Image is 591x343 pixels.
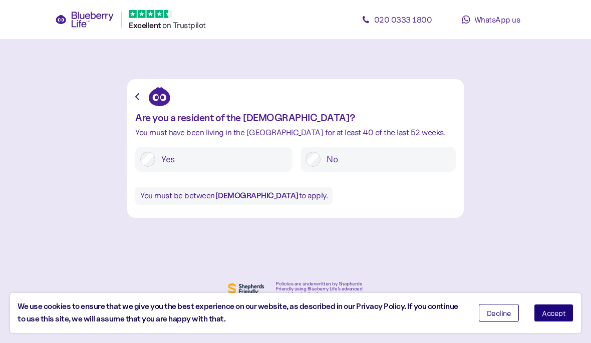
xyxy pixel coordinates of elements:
[129,21,162,30] span: Excellent ️
[474,15,520,25] span: WhatsApp us
[18,300,464,325] div: We use cookies to ensure that we give you the best experience on our website, as described in our...
[446,10,536,30] a: WhatsApp us
[542,309,565,316] span: Accept
[352,10,442,30] a: 020 0333 1800
[215,191,299,200] b: [DEMOGRAPHIC_DATA]
[276,281,365,296] div: Policies are underwritten by Shepherds Friendly using Blueberry Life’s advanced proprietary techn...
[135,112,456,123] div: Are you a resident of the [DEMOGRAPHIC_DATA]?
[321,152,451,167] label: No
[374,15,432,25] span: 020 0333 1800
[135,128,456,137] div: You must have been living in the [GEOGRAPHIC_DATA] for at least 40 of the last 52 weeks.
[479,304,519,322] button: Decline cookies
[226,281,266,297] img: Shephers Friendly
[155,152,287,167] label: Yes
[162,20,206,30] span: on Trustpilot
[135,187,333,205] div: You must be between to apply.
[534,304,573,322] button: Accept cookies
[487,309,511,316] span: Decline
